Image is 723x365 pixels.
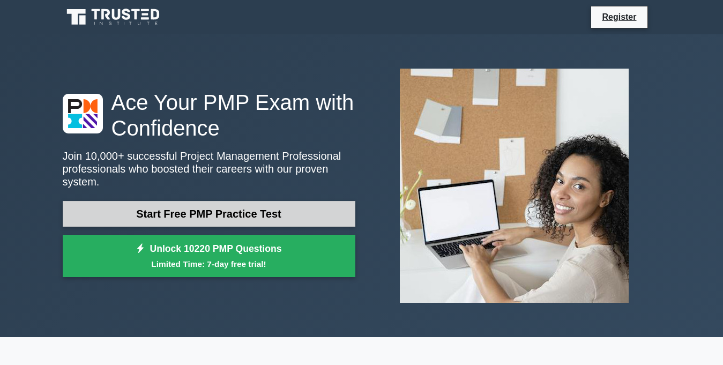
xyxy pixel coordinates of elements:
p: Join 10,000+ successful Project Management Professional professionals who boosted their careers w... [63,150,355,188]
small: Limited Time: 7-day free trial! [76,258,342,270]
a: Register [595,10,643,24]
h1: Ace Your PMP Exam with Confidence [63,90,355,141]
a: Unlock 10220 PMP QuestionsLimited Time: 7-day free trial! [63,235,355,278]
a: Start Free PMP Practice Test [63,201,355,227]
